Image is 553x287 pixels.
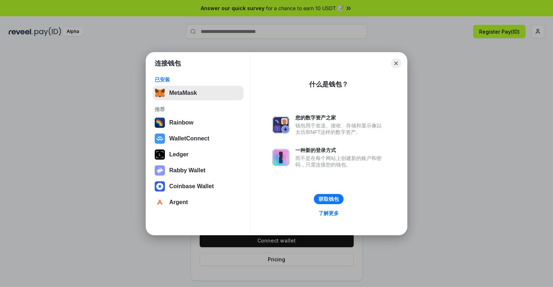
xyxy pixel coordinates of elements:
div: Rainbow [169,119,194,126]
button: WalletConnect [153,131,244,146]
img: svg+xml,%3Csvg%20width%3D%2228%22%20height%3D%2228%22%20viewBox%3D%220%200%2028%2028%22%20fill%3D... [155,197,165,207]
img: svg+xml,%3Csvg%20xmlns%3D%22http%3A%2F%2Fwww.w3.org%2F2000%2Fsvg%22%20fill%3D%22none%22%20viewBox... [272,149,290,166]
div: Ledger [169,151,188,158]
div: 钱包用于发送、接收、存储和显示像以太坊和NFT这样的数字资产。 [295,122,385,135]
div: 一种新的登录方式 [295,147,385,153]
div: 而不是在每个网站上创建新的账户和密码，只需连接您的钱包。 [295,155,385,168]
img: svg+xml,%3Csvg%20xmlns%3D%22http%3A%2F%2Fwww.w3.org%2F2000%2Fsvg%22%20fill%3D%22none%22%20viewBox... [155,165,165,176]
h1: 连接钱包 [155,59,181,68]
div: MetaMask [169,90,197,96]
img: svg+xml,%3Csvg%20width%3D%2228%22%20height%3D%2228%22%20viewBox%3D%220%200%2028%2028%22%20fill%3D... [155,134,165,144]
div: 获取钱包 [319,196,339,202]
img: svg+xml,%3Csvg%20width%3D%2228%22%20height%3D%2228%22%20viewBox%3D%220%200%2028%2028%22%20fill%3D... [155,181,165,191]
img: svg+xml,%3Csvg%20xmlns%3D%22http%3A%2F%2Fwww.w3.org%2F2000%2Fsvg%22%20width%3D%2228%22%20height%3... [155,149,165,160]
div: 了解更多 [319,210,339,216]
button: Ledger [153,147,244,162]
img: svg+xml,%3Csvg%20width%3D%22120%22%20height%3D%22120%22%20viewBox%3D%220%200%20120%20120%22%20fil... [155,118,165,128]
div: Rabby Wallet [169,167,205,174]
img: svg+xml,%3Csvg%20fill%3D%22none%22%20height%3D%2233%22%20viewBox%3D%220%200%2035%2033%22%20width%... [155,88,165,98]
button: MetaMask [153,86,244,100]
button: Coinbase Wallet [153,179,244,194]
button: Rainbow [153,115,244,130]
div: 什么是钱包？ [309,80,348,89]
button: Rabby Wallet [153,163,244,178]
button: Argent [153,195,244,210]
div: 推荐 [155,106,241,113]
div: Argent [169,199,188,206]
a: 了解更多 [314,208,343,218]
div: 您的数字资产之家 [295,114,385,121]
img: svg+xml,%3Csvg%20xmlns%3D%22http%3A%2F%2Fwww.w3.org%2F2000%2Fsvg%22%20fill%3D%22none%22%20viewBox... [272,116,290,134]
button: 获取钱包 [314,194,344,204]
button: Close [391,58,401,68]
div: 已安装 [155,76,241,83]
div: WalletConnect [169,135,209,142]
div: Coinbase Wallet [169,183,214,190]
